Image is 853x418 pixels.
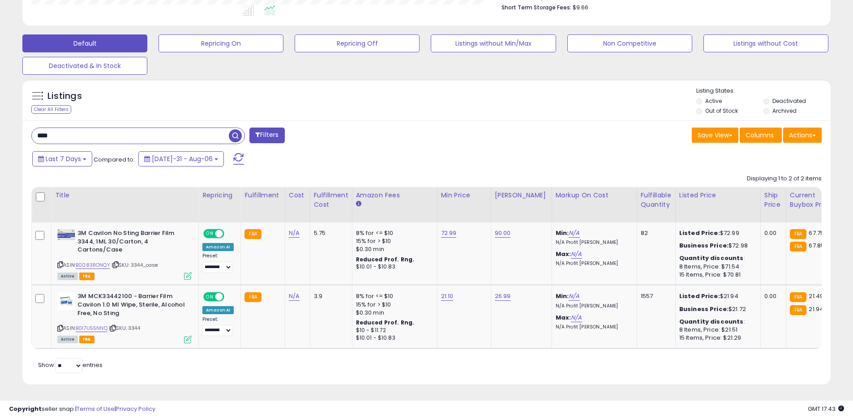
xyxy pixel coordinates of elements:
div: $0.30 min [356,309,430,317]
span: All listings currently available for purchase on Amazon [57,273,78,280]
a: 21.10 [441,292,454,301]
span: | SKU: 3344 [109,324,140,332]
p: N/A Profit [PERSON_NAME] [556,324,630,330]
div: 1557 [641,292,669,300]
span: $9.66 [573,3,588,12]
a: Terms of Use [77,405,115,413]
div: $72.98 [679,242,754,250]
b: Min: [556,229,569,237]
a: N/A [289,229,300,238]
div: 8 Items, Price: $21.51 [679,326,754,334]
b: 3M MCK33442100 - Barrier Film Cavilon 1.0 Ml Wipe, Sterile, Alcohol Free, No Sting [77,292,186,320]
button: Listings without Cost [703,34,828,52]
a: 90.00 [495,229,511,238]
h5: Listings [47,90,82,102]
span: ON [204,293,215,301]
div: seller snap | | [9,405,155,414]
button: Listings without Min/Max [431,34,556,52]
div: Amazon AI [202,306,234,314]
th: The percentage added to the cost of goods (COGS) that forms the calculator for Min & Max prices. [552,187,637,222]
label: Archived [772,107,797,115]
img: 41H2yiN8gBL._SL40_.jpg [57,292,75,310]
div: Cost [289,191,306,200]
b: Business Price: [679,305,729,313]
small: FBA [790,229,806,239]
div: 82 [641,229,669,237]
span: 21.94 [809,305,823,313]
div: 3.9 [314,292,345,300]
button: Non Competitive [567,34,692,52]
b: Max: [556,313,571,322]
div: ASIN: [57,229,192,279]
span: All listings currently available for purchase on Amazon [57,336,78,343]
b: Reduced Prof. Rng. [356,256,415,263]
div: $21.72 [679,305,754,313]
div: : [679,318,754,326]
div: Min Price [441,191,487,200]
div: Preset: [202,253,234,273]
span: FBA [79,336,94,343]
b: Listed Price: [679,292,720,300]
div: : [679,254,754,262]
a: B0083RONQY [76,261,110,269]
a: N/A [571,313,582,322]
div: $10.01 - $10.83 [356,263,430,271]
span: Show: entries [38,361,103,369]
div: $72.99 [679,229,754,237]
label: Out of Stock [705,107,738,115]
a: 26.99 [495,292,511,301]
div: $21.94 [679,292,754,300]
button: Columns [740,128,782,143]
div: Amazon Fees [356,191,433,200]
div: Listed Price [679,191,757,200]
p: N/A Profit [PERSON_NAME] [556,303,630,309]
button: Save View [692,128,738,143]
a: N/A [289,292,300,301]
label: Deactivated [772,97,806,105]
span: 2025-08-14 17:43 GMT [808,405,844,413]
div: $10 - $11.72 [356,327,430,334]
button: Repricing On [159,34,283,52]
button: Deactivated & In Stock [22,57,147,75]
button: [DATE]-31 - Aug-06 [138,151,224,166]
div: 15% for > $10 [356,237,430,245]
span: FBA [79,273,94,280]
button: Filters [249,128,284,143]
div: Markup on Cost [556,191,633,200]
div: Displaying 1 to 2 of 2 items [747,175,822,183]
small: FBA [244,292,261,302]
span: Columns [746,131,774,140]
div: 8% for <= $10 [356,292,430,300]
div: Ship Price [764,191,782,209]
span: 67.85 [809,241,824,250]
b: Short Term Storage Fees: [502,4,571,11]
div: Title [55,191,195,200]
b: 3M Cavilon No Sting Barrier Film 3344, 1ML 30/Carton, 4 Cartons/Case [77,229,186,256]
a: N/A [569,229,579,238]
div: Repricing [202,191,237,200]
button: Default [22,34,147,52]
div: 15 Items, Price: $21.29 [679,334,754,342]
div: Fulfillable Quantity [641,191,672,209]
small: FBA [790,305,806,315]
div: 8% for <= $10 [356,229,430,237]
img: 41esWUtUTjL._SL40_.jpg [57,229,75,240]
div: $10.01 - $10.83 [356,334,430,342]
b: Min: [556,292,569,300]
div: Clear All Filters [31,105,71,114]
small: Amazon Fees. [356,200,361,208]
strong: Copyright [9,405,42,413]
div: 15% for > $10 [356,301,430,309]
b: Reduced Prof. Rng. [356,319,415,326]
div: [PERSON_NAME] [495,191,548,200]
span: ON [204,230,215,238]
div: 0.00 [764,292,779,300]
div: 8 Items, Price: $71.54 [679,263,754,271]
small: FBA [244,229,261,239]
button: Last 7 Days [32,151,92,166]
b: Business Price: [679,241,729,250]
div: $0.30 min [356,245,430,253]
small: FBA [790,292,806,302]
p: N/A Profit [PERSON_NAME] [556,260,630,267]
span: 67.75 [809,229,824,237]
